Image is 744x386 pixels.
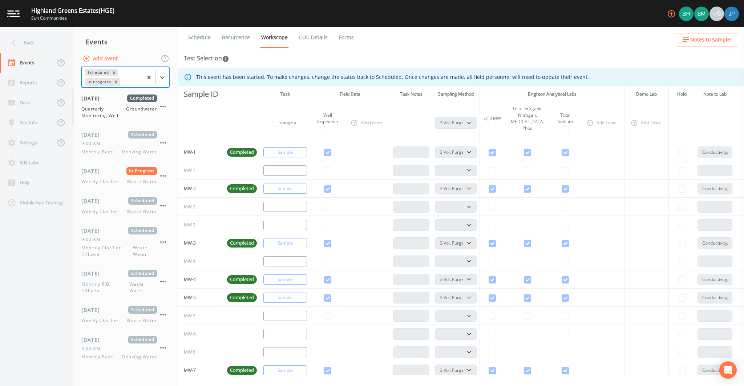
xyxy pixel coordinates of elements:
[127,95,157,102] span: Completed
[128,306,157,314] span: Scheduled
[480,86,624,102] th: Brighton Analytical Labs
[81,306,105,314] span: [DATE]
[81,197,105,205] span: [DATE]
[679,7,694,21] img: c62b08bfff9cfec2b7df4e6d8aaf6fcd
[553,112,577,125] div: Total Sodium
[178,216,224,234] td: MW 3
[196,71,589,84] div: This event has been started. To make changes, change the status back to Scheduled. Once changes a...
[260,86,311,102] th: Task
[187,27,212,48] a: Schedule
[73,330,178,366] a: [DATE]Scheduled9:00 AMMonthly BactiDrinking Water
[178,270,224,289] td: MW-4
[178,161,224,180] td: MW 1
[81,345,105,352] span: 9:00 AM
[178,307,224,325] td: MW 5
[676,33,738,47] button: Notes to Sampler
[81,140,105,147] span: 9:00 AM
[81,354,118,360] span: Monthly Bacti
[122,149,157,155] span: Drinking Water
[694,7,709,21] img: c6f973f345d393da4c168fb0eb4ce6b0
[311,86,390,102] th: Field Data
[81,208,123,215] span: Weekly Clarifier
[724,7,739,21] img: 41241ef155101aa6d92a04480b0d0000
[127,208,157,215] span: Waste Water
[81,95,105,102] span: [DATE]
[227,276,257,283] span: Completed
[695,86,735,102] th: Note to Lab
[709,7,724,21] div: +9
[178,86,224,102] th: Sample ID
[31,15,114,21] div: Sun Communities
[178,143,224,161] td: MW-1
[112,78,120,86] div: Remove In Progress
[227,240,257,247] span: Completed
[432,86,480,102] th: Sampling Method
[298,27,329,48] a: COC Details
[85,78,112,86] div: In Progress
[129,281,157,294] span: Waste Water
[81,131,105,138] span: [DATE]
[81,52,121,65] button: Add Event
[128,227,157,234] span: Scheduled
[81,245,133,258] span: Monthly Clarifier Effluent
[178,289,224,307] td: MW-5
[669,86,695,102] th: Hold
[624,86,669,102] th: Demo Lab
[227,367,257,374] span: Completed
[690,35,732,44] span: Notes to Sampler
[221,27,251,48] a: Recurrence
[73,264,178,300] a: [DATE]ScheduledMonthly RIB EffluentWaste Water
[127,178,157,185] span: Waste Water
[81,106,126,119] span: Quarterly Monitoring Well
[126,167,157,175] span: In Progress
[133,245,157,258] span: Waste Water
[7,10,20,17] img: logo
[128,131,157,138] span: Scheduled
[178,198,224,216] td: MW 2
[260,27,289,48] a: Workscope
[227,149,257,156] span: Completed
[338,27,355,48] a: Forms
[128,197,157,205] span: Scheduled
[222,55,229,63] svg: In this section you'll be able to select the analytical test to run, based on the media type, and...
[279,119,299,126] label: Gauge all
[178,234,224,252] td: MW-3
[390,86,432,102] th: Task Notes
[227,185,257,192] span: Completed
[127,317,157,324] span: Waste Water
[81,317,123,324] span: Weekly Clarifier
[81,281,129,294] span: Monthly RIB Effluent
[128,270,157,277] span: Scheduled
[314,112,342,125] div: Well Inspection
[178,343,224,361] td: MW 6
[110,69,118,76] div: Remove Scheduled
[81,227,105,234] span: [DATE]
[178,361,224,379] td: MW-7
[126,106,157,119] span: Groundwater
[227,294,257,301] span: Completed
[719,361,737,379] div: Open Intercom Messenger
[31,6,114,15] div: Highland Greens Estates (HGE)
[73,300,178,330] a: [DATE]ScheduledWeekly ClarifierWaste Water
[184,54,229,63] div: Test Selection
[73,161,178,191] a: [DATE]In ProgressWeekly ClarifierWaste Water
[73,125,178,161] a: [DATE]Scheduled9:00 AMMonthly BactiDrinking Water
[81,236,105,243] span: 9:00 AM
[73,89,178,125] a: [DATE]CompletedQuarterly Monitoring WellGroundwater
[73,221,178,264] a: [DATE]Scheduled9:00 AMMonthly Clarifier EffluentWaste Water
[128,336,157,343] span: Scheduled
[85,69,110,76] div: Scheduled
[81,167,105,175] span: [DATE]
[178,180,224,198] td: MW-2
[81,270,105,277] span: [DATE]
[122,354,157,360] span: Drinking Water
[178,325,224,343] td: MW-6
[679,7,694,21] div: Bert hewitt
[81,149,118,155] span: Monthly Bacti
[508,105,547,132] div: Total Inorganic Nitrogen, [MEDICAL_DATA], Phos
[178,252,224,270] td: MW 4
[73,33,178,51] div: Events
[694,7,709,21] div: Brendan Montie
[81,336,105,343] span: [DATE]
[483,115,502,122] div: QTR MW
